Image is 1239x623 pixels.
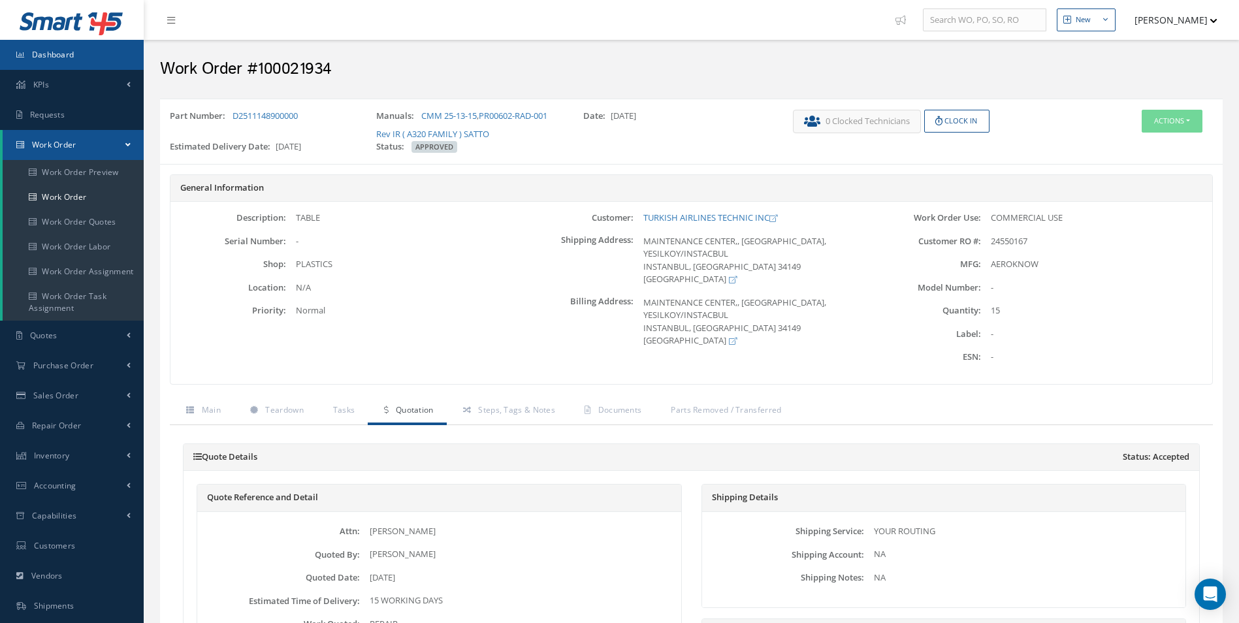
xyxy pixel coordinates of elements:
div: Normal [286,304,517,317]
label: Quantity: [865,306,980,315]
label: Shop: [170,259,286,269]
span: KPIs [33,79,49,90]
span: NA [874,548,886,560]
a: Work Order [3,130,144,160]
button: New [1057,8,1116,31]
a: Steps, Tags & Notes [447,398,568,425]
h5: General Information [180,183,1202,193]
a: Quotation [368,398,446,425]
div: New [1076,14,1091,25]
div: 15 [981,304,1212,317]
div: 15 WORKING DAYS [360,594,678,607]
h5: Quote Reference and Detail [207,492,671,503]
label: Quoted By: [201,550,360,560]
label: Part Number: [170,110,231,123]
div: - [981,351,1212,364]
label: Status: [376,140,410,153]
h2: Work Order #100021934 [160,59,1223,79]
div: [PERSON_NAME] [360,548,678,561]
span: Purchase Order [33,360,93,371]
span: Documents [598,404,642,415]
a: Tasks [317,398,368,425]
div: Open Intercom Messenger [1195,579,1226,610]
label: Shipping Account: [705,550,865,560]
span: Requests [30,109,65,120]
label: Work Order Use: [865,213,980,223]
a: PR00602-RAD-001 Rev IR ( A320 FAMILY ) SATTO [376,110,547,140]
div: [DATE] [360,571,678,584]
label: Manuals: [376,110,419,123]
label: Priority: [170,306,286,315]
span: 0 Clocked Technicians [826,115,910,128]
a: Main [170,398,234,425]
span: Status: Accepted [1123,452,1189,462]
span: Customers [34,540,76,551]
div: MAINTENANCE CENTER,, [GEOGRAPHIC_DATA], YESILKOY/INSTACBUL INSTANBUL, [GEOGRAPHIC_DATA] 34149 [GE... [634,235,865,286]
label: Estimated Delivery Date: [170,140,276,153]
label: Shipping Service: [705,526,865,536]
a: Parts Removed / Transferred [654,398,794,425]
a: Work Order Quotes [3,210,144,234]
button: Clock In [924,110,990,133]
button: 0 Clocked Technicians [793,110,921,133]
div: [DATE] [160,140,366,159]
span: Steps, Tags & Notes [478,404,555,415]
label: Customer: [518,213,634,223]
a: Documents [568,398,654,425]
h5: Shipping Details [712,492,1176,503]
div: [PERSON_NAME] [360,525,678,538]
label: Quoted Date: [201,573,360,583]
div: COMMERCIAL USE [981,212,1212,225]
span: Quotation [396,404,434,415]
label: MFG: [865,259,980,269]
span: Tasks [333,404,355,415]
span: Quotes [30,330,57,341]
span: Parts Removed / Transferred [671,404,781,415]
label: Billing Address: [518,296,634,347]
label: Shipping Notes: [705,573,865,583]
label: Attn: [201,526,360,536]
span: NA [874,571,886,583]
label: Serial Number: [170,236,286,246]
a: Work Order Labor [3,234,144,259]
button: Actions [1142,110,1202,133]
div: N/A [286,281,517,295]
span: Vendors [31,570,63,581]
button: [PERSON_NAME] [1122,7,1217,33]
label: Estimated Time of Delivery: [201,596,360,606]
span: Accounting [34,480,76,491]
label: Date: [583,110,611,123]
span: APPROVED [411,141,457,153]
div: PLASTICS [286,258,517,271]
label: ESN: [865,352,980,362]
label: Label: [865,329,980,339]
a: Work Order Preview [3,160,144,185]
span: Work Order [32,139,76,150]
a: Teardown [234,398,317,425]
label: Shipping Address: [518,235,634,286]
span: Inventory [34,450,70,461]
a: TURKISH AIRLINES TECHNIC INC [643,212,777,223]
span: Capabilities [32,510,77,521]
div: - [981,281,1212,295]
span: Teardown [265,404,303,415]
label: Model Number: [865,283,980,293]
div: - [981,328,1212,341]
span: Dashboard [32,49,74,60]
input: Search WO, PO, SO, RO [923,8,1046,32]
a: Work Order Assignment [3,259,144,284]
span: Sales Order [33,390,78,401]
div: AEROKNOW [981,258,1212,271]
a: Work Order [3,185,144,210]
div: TABLE [286,212,517,225]
a: CMM 25-13-15 [421,110,477,121]
label: Location: [170,283,286,293]
label: Description: [170,213,286,223]
label: Customer RO #: [865,236,980,246]
span: Shipments [34,600,74,611]
div: [DATE] [573,110,780,140]
span: - [296,235,298,247]
a: Quote Details [193,451,257,462]
div: MAINTENANCE CENTER,, [GEOGRAPHIC_DATA], YESILKOY/INSTACBUL INSTANBUL, [GEOGRAPHIC_DATA] 34149 [GE... [634,296,865,347]
span: Main [202,404,221,415]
